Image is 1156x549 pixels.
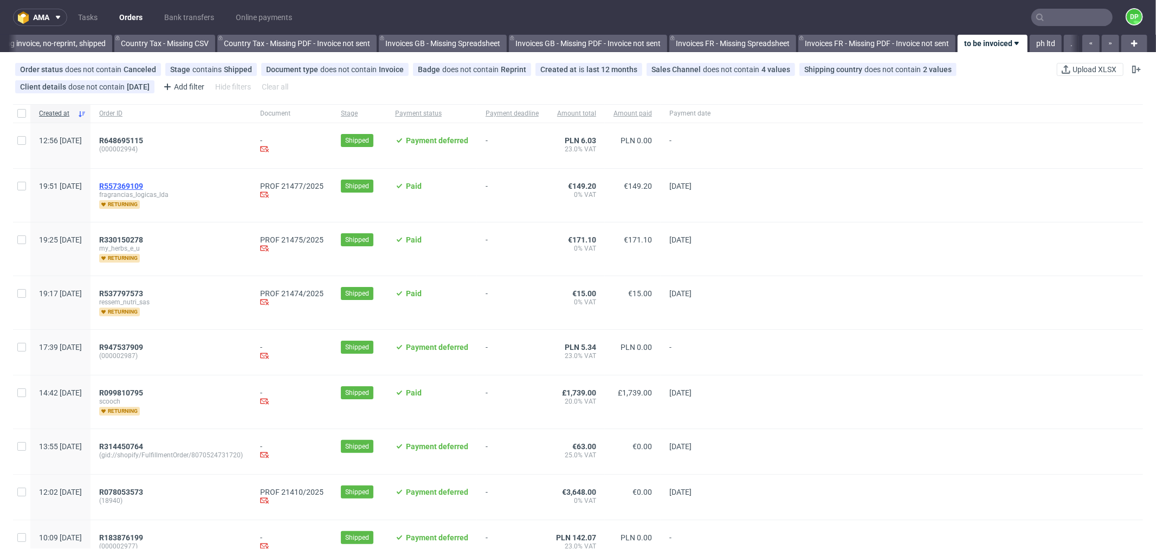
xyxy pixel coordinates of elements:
span: €0.00 [632,442,652,451]
span: PLN 6.03 [565,136,596,145]
a: R078053573 [99,488,145,496]
span: R330150278 [99,235,143,244]
span: €171.10 [624,235,652,244]
span: Payment deferred [406,533,468,542]
span: Payment deferred [406,136,468,145]
span: - [486,488,539,507]
div: Add filter [159,78,206,95]
button: ama [13,9,67,26]
a: PROF 21474/2025 [260,289,324,298]
span: 0% VAT [556,298,596,307]
span: - [486,235,539,263]
div: Hide filters [213,79,253,94]
span: Order ID [99,109,243,118]
span: Sales Channel [651,65,703,74]
span: scooch [99,397,243,406]
span: dose not contain [68,82,127,91]
span: 12:56 [DATE] [39,136,82,145]
div: - [260,388,324,407]
span: £1,739.00 [562,388,596,397]
span: 12:02 [DATE] [39,488,82,496]
div: - [260,136,324,155]
a: R099810795 [99,388,145,397]
span: Shipped [345,235,369,245]
a: PROF 21477/2025 [260,182,324,190]
span: does not contain [65,65,124,74]
div: last 12 months [586,65,637,74]
span: Shipped [345,181,369,191]
span: PLN 0.00 [621,533,652,542]
a: Online payments [229,9,299,26]
a: Bank transfers [158,9,221,26]
span: 17:39 [DATE] [39,343,82,352]
span: does not contain [703,65,761,74]
span: does not contain [442,65,501,74]
a: PROF 21410/2025 [260,488,324,496]
span: [DATE] [669,182,692,190]
span: 10:09 [DATE] [39,533,82,542]
span: Created at [540,65,579,74]
span: Amount total [556,109,596,118]
span: 23.0% VAT [556,145,596,154]
span: 20.0% VAT [556,397,596,406]
span: Shipped [345,289,369,298]
a: Invoices FR - Missing PDF - Invoice not sent [798,35,955,52]
span: Payment deferred [406,488,468,496]
span: Order status [20,65,65,74]
span: (000002987) [99,352,243,360]
span: €15.00 [572,289,596,298]
span: Amount paid [613,109,652,118]
a: R537797573 [99,289,145,298]
span: Upload XLSX [1070,66,1119,73]
a: Orders [113,9,149,26]
span: 14:42 [DATE] [39,388,82,397]
span: [DATE] [669,388,692,397]
span: Payment deferred [406,442,468,451]
span: - [486,136,539,155]
span: R537797573 [99,289,143,298]
span: 0% VAT [556,496,596,505]
span: PLN 5.34 [565,343,596,352]
span: Shipped [345,487,369,497]
a: to be invoiced [958,35,1028,52]
span: Document type [266,65,320,74]
a: . [1064,35,1079,52]
span: PLN 0.00 [621,343,652,352]
span: 25.0% VAT [556,451,596,459]
span: 19:17 [DATE] [39,289,82,298]
span: Payment status [395,109,468,118]
span: Stage [341,109,378,118]
a: R314450764 [99,442,145,451]
a: Tasks [72,9,104,26]
span: Client details [20,82,68,91]
span: €3,648.00 [562,488,596,496]
span: €63.00 [572,442,596,451]
span: does not contain [864,65,923,74]
a: PROF 21475/2025 [260,235,324,244]
span: Paid [406,289,422,298]
span: ressem_nutri_sas [99,298,243,307]
div: Reprint [501,65,526,74]
div: - [260,343,324,362]
span: Payment date [669,109,711,118]
span: returning [99,407,140,416]
a: Country Tax - Missing CSV [114,35,215,52]
span: Shipped [345,442,369,451]
span: 19:51 [DATE] [39,182,82,190]
span: R314450764 [99,442,143,451]
span: returning [99,308,140,316]
div: 4 values [761,65,790,74]
div: 2 values [923,65,952,74]
a: R330150278 [99,235,145,244]
span: Shipped [345,388,369,398]
img: logo [18,11,33,24]
a: Country Tax - Missing PDF - Invoice not sent [217,35,377,52]
span: Badge [418,65,442,74]
span: R947537909 [99,343,143,352]
a: Invoices FR - Missing Spreadsheet [669,35,796,52]
span: 13:55 [DATE] [39,442,82,451]
span: €149.20 [568,182,596,190]
span: returning [99,200,140,209]
span: [DATE] [669,488,692,496]
span: Stage [170,65,192,74]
